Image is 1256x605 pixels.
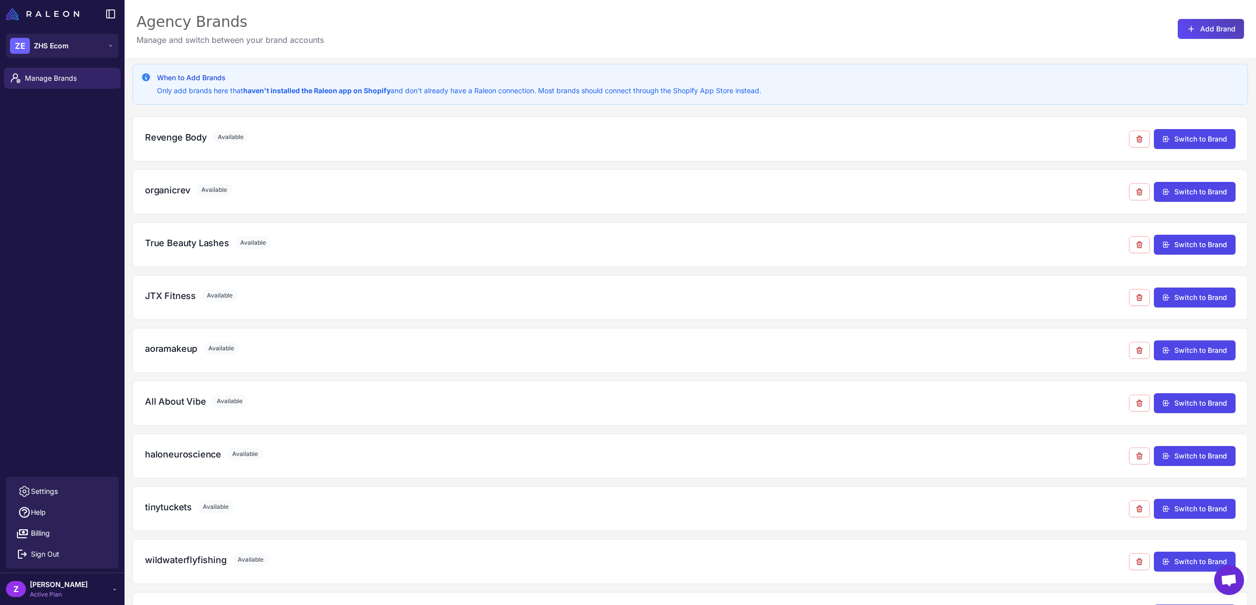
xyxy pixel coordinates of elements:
a: Raleon Logo [6,8,83,20]
button: ZEZHS Ecom [6,34,119,58]
button: Remove from agency [1129,236,1150,253]
span: ZHS Ecom [34,40,69,51]
span: Available [213,131,249,144]
span: Settings [31,486,58,497]
strong: haven't installed the Raleon app on Shopify [243,86,391,95]
img: Raleon Logo [6,8,79,20]
p: Manage and switch between your brand accounts [137,34,324,46]
h3: haloneuroscience [145,448,221,461]
button: Remove from agency [1129,448,1150,464]
span: Available [203,342,239,355]
span: Sign Out [31,549,59,560]
div: Z [6,581,26,597]
div: ZE [10,38,30,54]
span: Available [227,448,263,460]
button: Add Brand [1178,19,1244,39]
h3: When to Add Brands [157,72,761,83]
span: Available [196,183,232,196]
button: Switch to Brand [1154,235,1236,255]
div: Open chat [1214,565,1244,595]
a: Help [10,502,115,523]
button: Switch to Brand [1154,182,1236,202]
button: Switch to Brand [1154,552,1236,572]
button: Remove from agency [1129,131,1150,148]
h3: Revenge Body [145,131,207,144]
h3: JTX Fitness [145,289,196,302]
button: Switch to Brand [1154,340,1236,360]
h3: wildwaterflyfishing [145,553,227,567]
span: Help [31,507,46,518]
span: Active Plan [30,590,88,599]
button: Remove from agency [1129,500,1150,517]
button: Switch to Brand [1154,288,1236,307]
p: Only add brands here that and don't already have a Raleon connection. Most brands should connect ... [157,85,761,96]
button: Switch to Brand [1154,499,1236,519]
span: Billing [31,528,50,539]
button: Remove from agency [1129,289,1150,306]
h3: tinytuckets [145,500,192,514]
button: Remove from agency [1129,342,1150,359]
h3: True Beauty Lashes [145,236,229,250]
button: Switch to Brand [1154,446,1236,466]
button: Switch to Brand [1154,129,1236,149]
h3: All About Vibe [145,395,206,408]
span: Manage Brands [25,73,113,84]
button: Sign Out [10,544,115,565]
span: Available [198,500,234,513]
button: Remove from agency [1129,395,1150,412]
span: Available [233,553,269,566]
button: Remove from agency [1129,553,1150,570]
h3: organicrev [145,183,190,197]
span: Available [212,395,248,408]
span: [PERSON_NAME] [30,579,88,590]
span: Available [202,289,238,302]
a: Manage Brands [4,68,121,89]
h3: aoramakeup [145,342,197,355]
button: Remove from agency [1129,183,1150,200]
span: Available [235,236,271,249]
button: Switch to Brand [1154,393,1236,413]
div: Agency Brands [137,12,324,32]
